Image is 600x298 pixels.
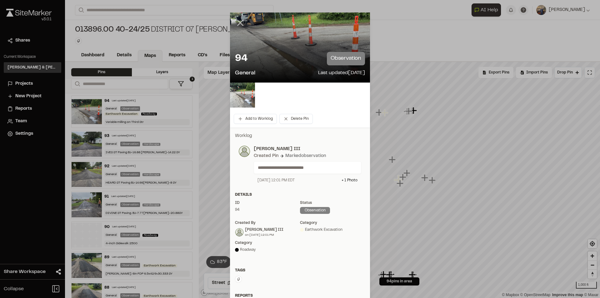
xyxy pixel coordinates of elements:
[235,276,242,283] button: Edit Tags
[235,268,365,273] div: Tags
[235,133,365,139] p: Worklog
[279,114,313,124] button: Delete Pin
[300,200,365,206] div: Status
[235,53,247,65] p: 94
[257,178,295,183] div: [DATE] 12:01 PM EDT
[235,192,365,198] div: Details
[342,178,357,183] div: + 1 Photo
[235,200,300,206] div: ID
[245,227,283,233] div: [PERSON_NAME] III
[234,114,277,124] button: Add to Worklog
[235,240,300,246] div: category
[245,233,283,237] div: on [DATE] 12:01 PM
[235,228,243,236] img: Glenn David Smoak III
[285,153,326,159] div: Marked observation
[239,146,250,157] img: photo
[254,153,278,159] div: Created Pin
[327,52,365,65] p: observation
[235,207,300,213] div: 94
[300,207,330,214] div: observation
[230,83,255,108] img: file
[235,220,300,226] div: Created by
[318,69,365,78] p: Last updated [DATE]
[235,247,300,253] div: Roadway
[235,69,255,78] p: General
[300,227,365,233] div: Earthwork Excavation
[254,146,361,153] p: [PERSON_NAME] III
[300,220,365,226] div: category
